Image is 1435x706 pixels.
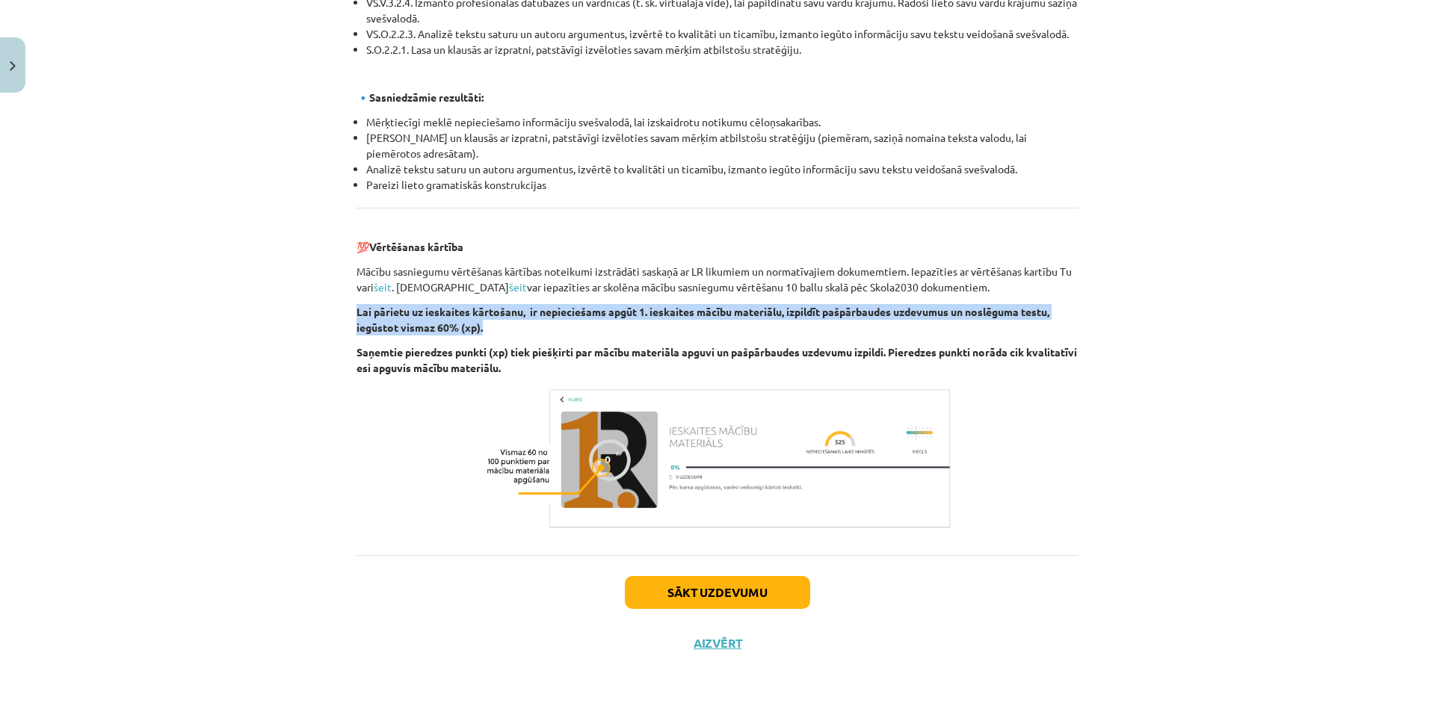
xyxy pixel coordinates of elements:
b: Saņemtie pieredzes punkti (xp) tiek piešķirti par mācību materiāla apguvi un pašpārbaudes uzdevum... [357,345,1077,374]
strong: Sasniedzāmie rezultāti: [369,90,484,104]
button: Sākt uzdevumu [625,576,810,609]
li: Pareizi lieto gramatiskās konstrukcijas [366,177,1078,193]
li: Mērķtiecīgi meklē nepieciešamo informāciju svešvalodā, lai izskaidrotu notikumu cēloņsakarības. [366,114,1078,130]
b: Vērtēšanas kārtība [369,240,463,253]
li: [PERSON_NAME] un klausās ar izpratni, patstāvīgi izvēloties savam mērķim atbilstošu stratēģiju (p... [366,130,1078,161]
a: šeit [509,280,527,294]
img: icon-close-lesson-0947bae3869378f0d4975bcd49f059093ad1ed9edebbc8119c70593378902aed.svg [10,61,16,71]
p: 🔹 [357,90,1078,105]
p: Mācību sasniegumu vērtēšanas kārtības noteikumi izstrādāti saskaņā ar LR likumiem un normatīvajie... [357,264,1078,295]
a: šeit [374,280,392,294]
p: 💯 [357,223,1078,255]
li: S.O.2.2.1. Lasa un klausās ar izpratni, patstāvīgi izvēloties savam mērķim atbilstošu stratēģiju. [366,42,1078,58]
li: Analizē tekstu saturu un autoru argumentus, izvērtē to kvalitāti un ticamību, izmanto iegūto info... [366,161,1078,177]
li: VS.O.2.2.3. Analizē tekstu saturu un autoru argumentus, izvērtē to kvalitāti un ticamību, izmanto... [366,26,1078,42]
b: Lai pārietu uz ieskaites kārtošanu, ir nepieciešams apgūt 1. ieskaites mācību materiālu, izpildīt... [357,305,1049,334]
button: Aizvērt [689,636,746,651]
